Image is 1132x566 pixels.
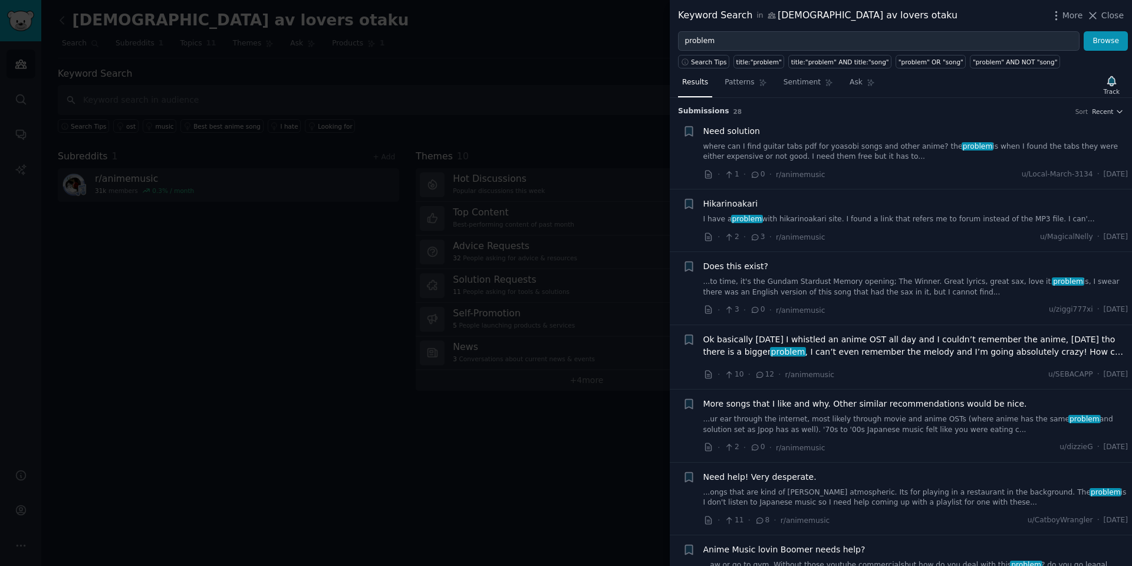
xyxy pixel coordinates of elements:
span: · [748,514,751,526]
a: Need help! Very desperate. [703,471,817,483]
span: u/SEBACAPP [1048,369,1093,380]
button: Close [1087,9,1124,22]
a: where can I find guitar tabs pdf for yoasobi songs and other anime? theproblemis when I found the... [703,142,1128,162]
span: · [718,514,720,526]
span: · [718,368,720,381]
span: · [1097,232,1100,243]
span: 28 [733,108,742,115]
div: title:"problem" AND title:"song" [791,58,889,66]
div: Keyword Search [DEMOGRAPHIC_DATA] av lovers otaku [678,8,957,23]
a: Ask [845,73,879,97]
span: 0 [750,305,765,315]
span: · [718,231,720,243]
a: Anime Music lovin Boomer needs help? [703,544,866,556]
span: problem [1068,415,1100,423]
span: · [769,304,772,316]
div: Track [1104,87,1120,96]
span: r/animemusic [781,516,830,525]
a: ...ur ear through the internet, most likely through movie and anime OSTs (where anime has the sam... [703,414,1128,435]
span: 12 [755,369,774,380]
span: Sentiment [784,77,821,88]
a: ...ongs that are kind of [PERSON_NAME] atmospheric. Its for playing in a restaurant in the backgr... [703,488,1128,508]
span: in [756,11,763,21]
span: Close [1101,9,1124,22]
div: title:"problem" [736,58,782,66]
input: Try a keyword related to your business [678,31,1080,51]
span: r/animemusic [785,371,835,379]
span: · [718,441,720,454]
span: problem [1052,277,1084,286]
a: Need solution [703,125,760,138]
span: [DATE] [1104,305,1128,315]
span: · [718,168,720,181]
span: r/animemusic [776,233,825,241]
a: Does this exist? [703,260,768,273]
span: · [1097,169,1100,180]
a: I have aproblemwith hikarinoakari site. I found a link that refers me to forum instead of the MP3... [703,214,1128,225]
span: 3 [750,232,765,243]
span: Ask [850,77,863,88]
span: r/animemusic [776,171,825,179]
span: Hikarinoakari [703,198,758,210]
span: Patterns [725,77,754,88]
span: u/CatboyWrangler [1028,515,1093,526]
span: r/animemusic [776,444,825,452]
span: · [743,441,746,454]
span: · [743,231,746,243]
span: 0 [750,442,765,453]
span: · [1097,305,1100,315]
span: Recent [1092,107,1113,116]
span: 11 [724,515,743,526]
button: Search Tips [678,55,729,68]
button: Track [1100,73,1124,97]
span: 8 [755,515,769,526]
span: 3 [724,305,739,315]
a: "problem" AND NOT "song" [970,55,1060,68]
span: 1 [724,169,739,180]
a: Ok basically [DATE] I whistled an anime OST all day and I couldn’t remember the anime, [DATE] tho... [703,333,1128,358]
span: · [1097,515,1100,526]
span: 2 [724,232,739,243]
span: 0 [750,169,765,180]
button: Browse [1084,31,1128,51]
a: ...to time, it's the Gundam Stardust Memory opening; The Winner. Great lyrics, great sax, love it... [703,277,1128,297]
span: problem [962,142,993,151]
span: [DATE] [1104,369,1128,380]
span: · [769,231,772,243]
div: Sort [1075,107,1088,116]
span: · [778,368,781,381]
span: [DATE] [1104,442,1128,453]
a: title:"problem" [733,55,784,68]
span: [DATE] [1104,515,1128,526]
a: Patterns [720,73,771,97]
span: [DATE] [1104,232,1128,243]
div: "problem" OR "song" [899,58,963,66]
span: problem [1090,488,1121,496]
a: title:"problem" AND title:"song" [788,55,891,68]
span: · [743,304,746,316]
span: [DATE] [1104,169,1128,180]
span: · [718,304,720,316]
a: Sentiment [779,73,837,97]
span: · [774,514,776,526]
span: Submission s [678,106,729,117]
span: 10 [724,369,743,380]
span: · [743,168,746,181]
span: r/animemusic [776,306,825,315]
a: More songs that I like and why. Other similar recommendations would be nice. [703,398,1027,410]
span: More [1062,9,1083,22]
button: Recent [1092,107,1124,116]
button: More [1050,9,1083,22]
a: "problem" OR "song" [896,55,966,68]
span: · [1097,369,1100,380]
span: · [769,168,772,181]
span: · [748,368,751,381]
span: u/Local-March-3134 [1022,169,1093,180]
span: u/MagicalNelly [1040,232,1093,243]
span: Results [682,77,708,88]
